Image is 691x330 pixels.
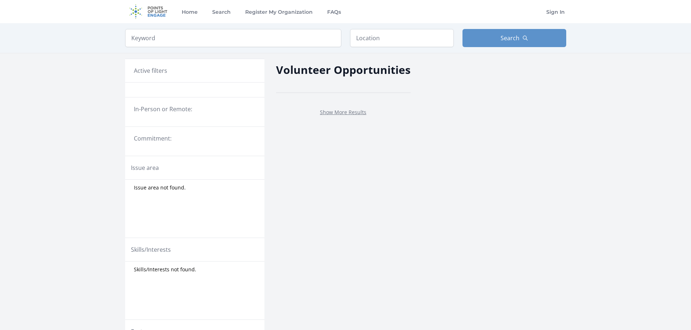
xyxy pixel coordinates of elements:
h2: Volunteer Opportunities [276,62,411,78]
span: Search [501,34,519,42]
legend: Issue area [131,163,159,172]
button: Search [462,29,566,47]
span: Skills/Interests not found. [134,266,196,273]
a: Show More Results [320,109,366,116]
legend: Commitment: [134,134,256,143]
input: Location [350,29,454,47]
input: Keyword [125,29,341,47]
span: Issue area not found. [134,184,186,191]
h3: Active filters [134,66,167,75]
legend: Skills/Interests [131,245,171,254]
legend: In-Person or Remote: [134,105,256,113]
